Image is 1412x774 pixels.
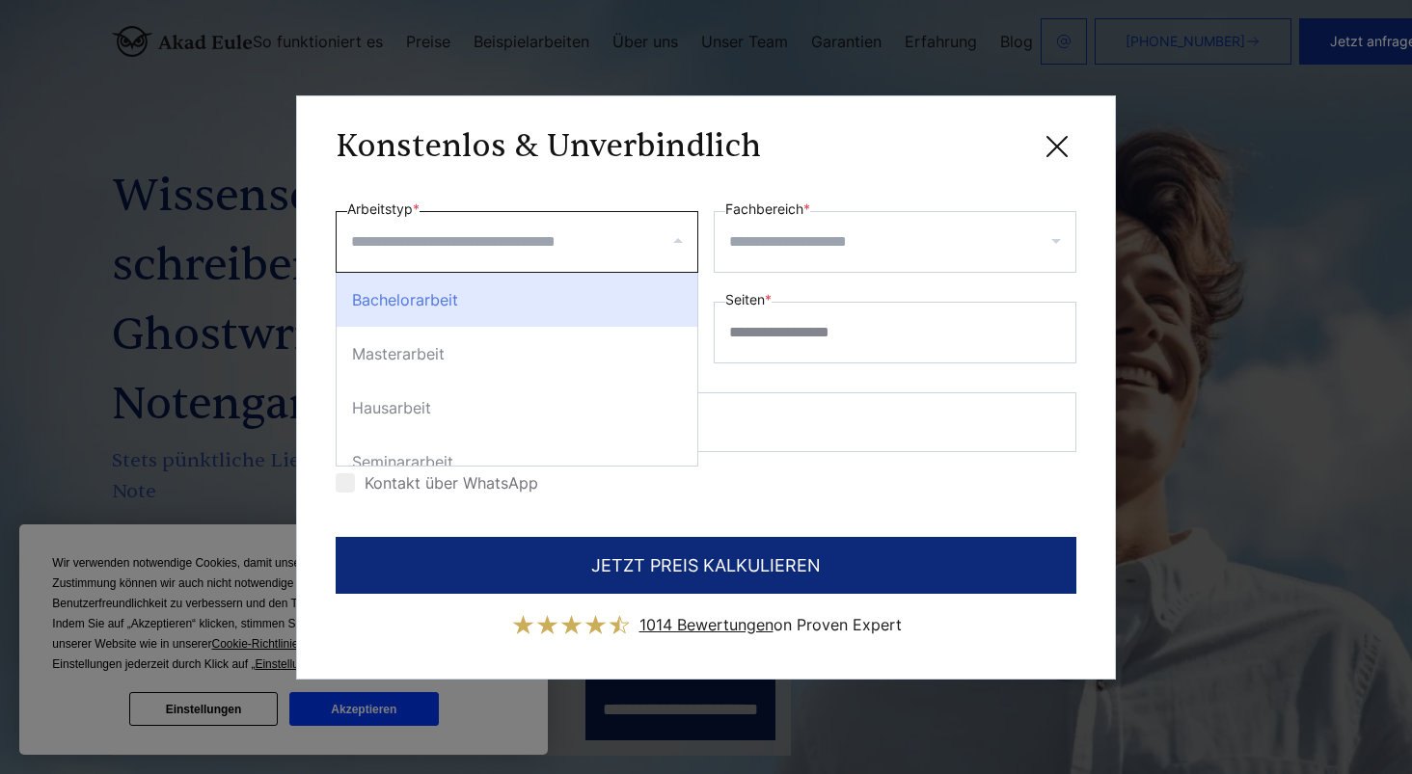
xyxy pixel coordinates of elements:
label: Kontakt über WhatsApp [336,473,538,493]
div: Masterarbeit [337,327,697,381]
h3: Konstenlos & Unverbindlich [336,127,761,166]
div: on Proven Expert [639,609,902,640]
span: 1014 Bewertungen [639,615,774,634]
div: Bachelorarbeit [337,273,697,327]
button: JETZT PREIS KALKULIEREN [336,537,1076,594]
label: Fachbereich [725,198,810,221]
div: Hausarbeit [337,381,697,435]
div: Seminararbeit [337,435,697,489]
label: Seiten [725,288,772,311]
label: Arbeitstyp [347,198,420,221]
